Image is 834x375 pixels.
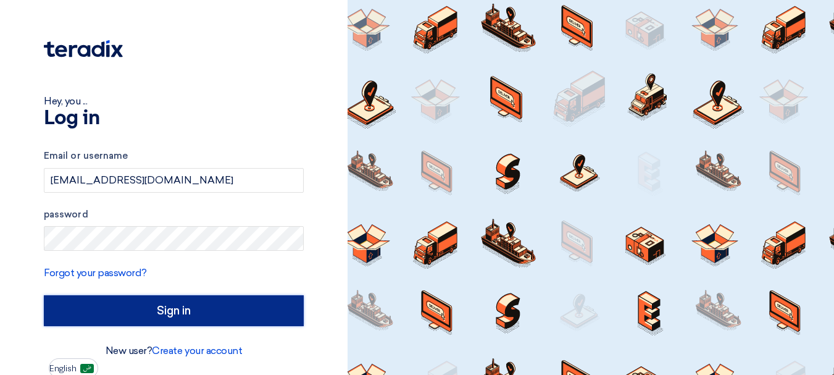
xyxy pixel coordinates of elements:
[44,109,99,129] font: Log in
[49,363,77,374] font: English
[44,150,128,161] font: Email or username
[44,267,147,279] a: Forgot your password?
[44,209,88,220] font: password
[44,95,87,107] font: Hey, you ...
[152,345,242,356] a: Create your account
[44,168,304,193] input: Enter your business email or username
[44,295,304,326] input: Sign in
[44,40,123,57] img: Teradix logo
[80,364,94,373] img: ar-AR.png
[106,345,152,356] font: New user?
